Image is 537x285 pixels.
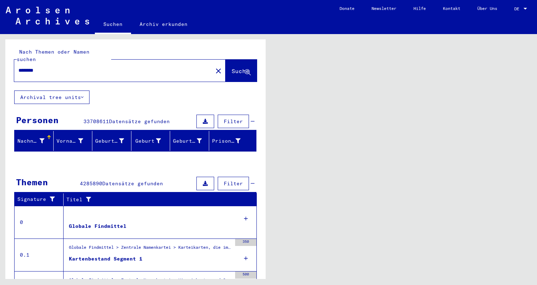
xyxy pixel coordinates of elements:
[54,131,93,151] mat-header-cell: Vorname
[15,239,64,271] td: 0.1
[17,49,89,62] mat-label: Nach Themen oder Namen suchen
[80,180,102,187] span: 4285890
[102,180,163,187] span: Datensätze gefunden
[17,194,65,205] div: Signature
[14,91,89,104] button: Archival tree units
[224,180,243,187] span: Filter
[92,131,131,151] mat-header-cell: Geburtsname
[69,255,142,263] div: Kartenbestand Segment 1
[212,137,241,145] div: Prisoner #
[15,206,64,239] td: 0
[218,115,249,128] button: Filter
[17,196,58,203] div: Signature
[15,131,54,151] mat-header-cell: Nachname
[56,135,92,147] div: Vorname
[235,239,256,246] div: 350
[131,131,170,151] mat-header-cell: Geburt‏
[95,137,124,145] div: Geburtsname
[514,6,522,11] span: DE
[131,16,196,33] a: Archiv erkunden
[66,194,250,205] div: Titel
[173,137,202,145] div: Geburtsdatum
[16,114,59,126] div: Personen
[95,16,131,34] a: Suchen
[66,196,243,203] div: Titel
[69,244,232,254] div: Globale Findmittel > Zentrale Namenkartei > Karteikarten, die im Rahmen der sequentiellen Massend...
[226,60,257,82] button: Suche
[69,223,126,230] div: Globale Findmittel
[134,135,170,147] div: Geburt‏
[134,137,161,145] div: Geburt‏
[232,67,249,75] span: Suche
[6,7,89,24] img: Arolsen_neg.svg
[56,137,83,145] div: Vorname
[17,137,44,145] div: Nachname
[17,135,53,147] div: Nachname
[235,272,256,279] div: 500
[212,135,250,147] div: Prisoner #
[16,176,48,188] div: Themen
[209,131,256,151] mat-header-cell: Prisoner #
[173,135,211,147] div: Geburtsdatum
[218,177,249,190] button: Filter
[170,131,209,151] mat-header-cell: Geburtsdatum
[224,118,243,125] span: Filter
[95,135,133,147] div: Geburtsname
[214,67,223,75] mat-icon: close
[83,118,109,125] span: 33708611
[109,118,170,125] span: Datensätze gefunden
[211,64,226,78] button: Clear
